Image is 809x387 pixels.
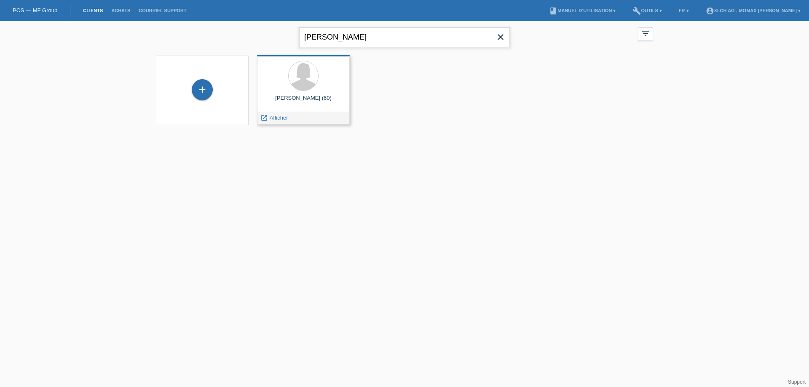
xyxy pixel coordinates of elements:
[641,29,650,38] i: filter_list
[264,95,343,108] div: [PERSON_NAME] (60)
[260,114,268,122] i: launch
[260,115,288,121] a: launch Afficher
[702,8,805,13] a: account_circleXLCH AG - Mömax [PERSON_NAME] ▾
[545,8,620,13] a: bookManuel d’utilisation ▾
[299,27,510,47] input: Recherche...
[13,7,57,13] a: POS — MF Group
[549,7,557,15] i: book
[496,32,506,42] i: close
[632,7,641,15] i: build
[192,83,212,97] div: Enregistrer le client
[107,8,134,13] a: Achats
[788,379,806,385] a: Support
[79,8,107,13] a: Clients
[270,115,288,121] span: Afficher
[134,8,190,13] a: Courriel Support
[675,8,693,13] a: FR ▾
[628,8,666,13] a: buildOutils ▾
[706,7,714,15] i: account_circle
